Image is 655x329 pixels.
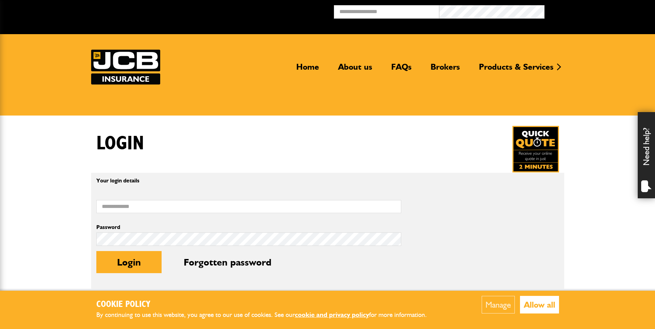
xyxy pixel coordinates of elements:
a: Home [291,62,324,78]
h2: Cookie Policy [96,299,438,310]
p: Your login details [96,178,401,183]
button: Allow all [520,296,559,313]
a: Products & Services [474,62,559,78]
a: About us [333,62,377,78]
img: Quick Quote [512,126,559,172]
label: Password [96,225,401,230]
button: Login [96,251,162,273]
div: Need help? [638,112,655,198]
a: JCB Insurance Services [91,50,160,84]
a: cookie and privacy policy [295,311,369,319]
img: JCB Insurance Services logo [91,50,160,84]
p: By continuing to use this website, you agree to our use of cookies. See our for more information. [96,310,438,320]
a: Brokers [425,62,465,78]
h1: Login [96,132,144,155]
button: Manage [482,296,515,313]
button: Forgotten password [163,251,292,273]
button: Broker Login [545,5,650,16]
a: FAQs [386,62,417,78]
a: Get your insurance quote in just 2-minutes [512,126,559,172]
